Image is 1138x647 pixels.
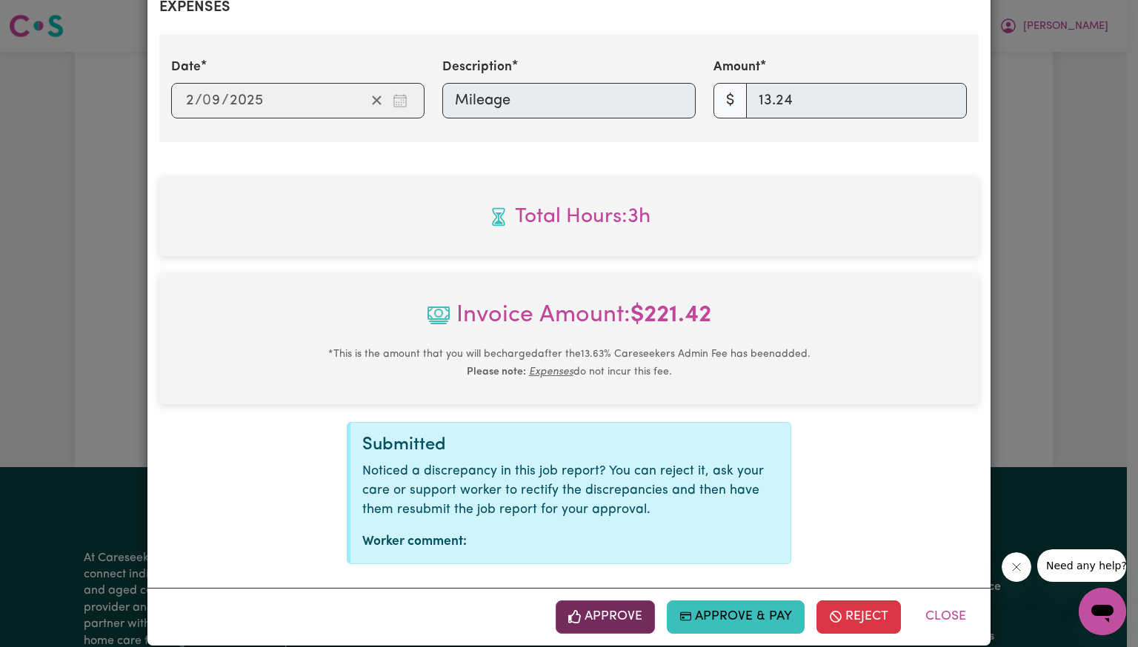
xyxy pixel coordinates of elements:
[1037,549,1126,582] iframe: Message from company
[9,10,90,22] span: Need any help?
[913,600,979,633] button: Close
[388,90,412,112] button: Enter the date of expense
[229,90,264,112] input: ----
[529,366,573,378] u: Expenses
[195,93,202,109] span: /
[630,304,711,327] b: $ 221.42
[328,349,811,378] small: This is the amount that you will be charged after the 13.63 % Careseekers Admin Fee has been adde...
[1002,552,1031,582] iframe: Close message
[171,201,967,232] span: Total hours worked: 3 hours
[365,90,388,112] button: Clear date
[667,600,805,633] button: Approve & Pay
[362,535,467,548] strong: Worker comment:
[202,93,211,108] span: 0
[203,90,222,112] input: --
[362,462,779,520] p: Noticed a discrepancy in this job report? You can reject it, ask your care or support worker to r...
[171,298,967,345] span: Invoice Amount:
[713,83,747,118] span: $
[556,600,655,633] button: Approve
[222,93,229,109] span: /
[171,58,201,77] label: Date
[816,600,901,633] button: Reject
[467,366,526,378] b: Please note:
[185,90,195,112] input: --
[442,83,696,118] input: Mileage
[442,58,512,77] label: Description
[362,436,446,454] span: Submitted
[713,58,760,77] label: Amount
[1079,588,1126,635] iframe: Button to launch messaging window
